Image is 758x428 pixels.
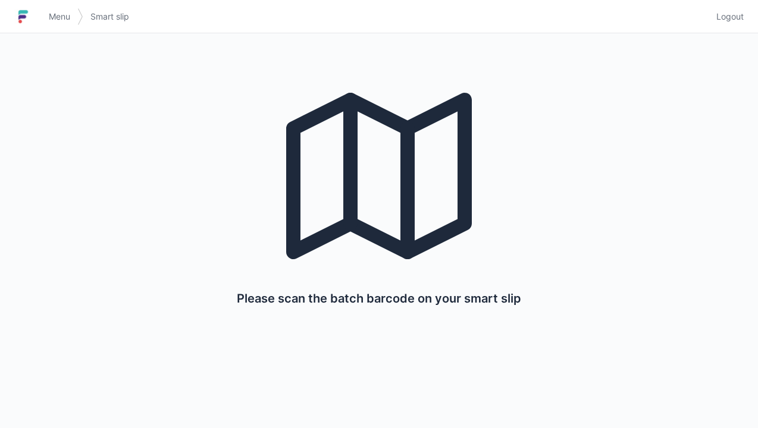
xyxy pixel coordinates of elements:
[14,7,32,26] img: logo-small.jpg
[42,6,77,27] a: Menu
[49,11,70,23] span: Menu
[716,11,744,23] span: Logout
[90,11,129,23] span: Smart slip
[77,2,83,31] img: svg>
[237,290,521,307] p: Please scan the batch barcode on your smart slip
[709,6,744,27] a: Logout
[83,6,136,27] a: Smart slip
